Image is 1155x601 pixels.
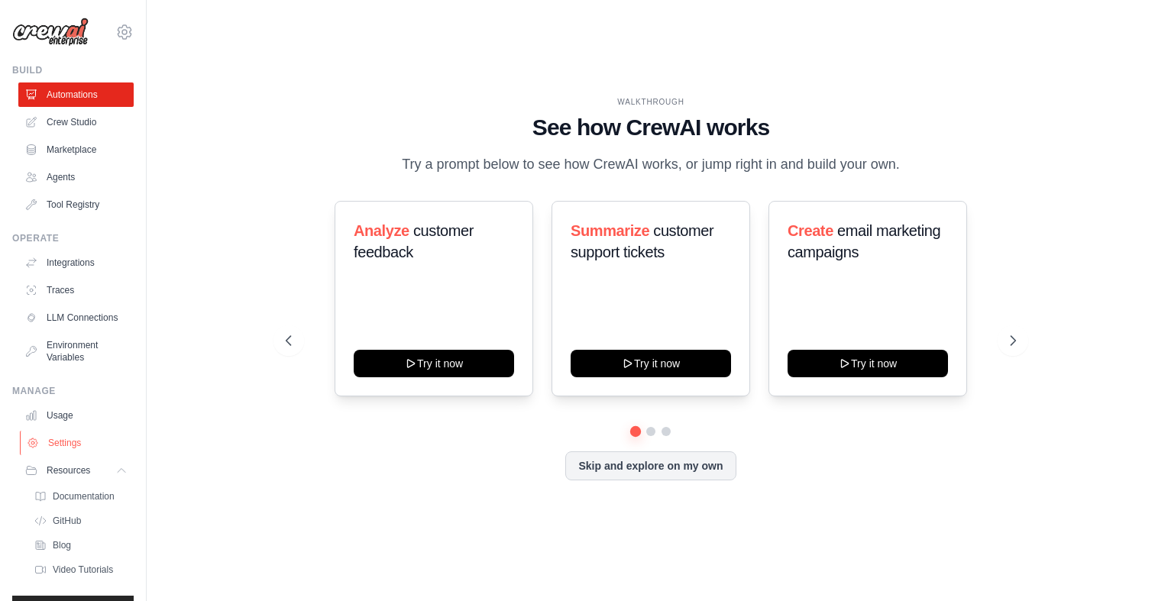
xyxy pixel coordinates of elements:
[354,350,514,377] button: Try it now
[18,305,134,330] a: LLM Connections
[18,403,134,428] a: Usage
[571,222,713,260] span: customer support tickets
[18,192,134,217] a: Tool Registry
[53,564,113,576] span: Video Tutorials
[12,385,134,397] div: Manage
[394,153,907,176] p: Try a prompt below to see how CrewAI works, or jump right in and build your own.
[788,222,940,260] span: email marketing campaigns
[18,165,134,189] a: Agents
[53,490,115,502] span: Documentation
[18,333,134,370] a: Environment Variables
[27,559,134,580] a: Video Tutorials
[354,222,474,260] span: customer feedback
[12,232,134,244] div: Operate
[18,458,134,483] button: Resources
[12,64,134,76] div: Build
[27,510,134,532] a: GitHub
[788,350,948,377] button: Try it now
[571,350,731,377] button: Try it now
[18,250,134,275] a: Integrations
[354,222,409,239] span: Analyze
[53,539,71,551] span: Blog
[18,278,134,302] a: Traces
[1079,528,1155,601] iframe: Chat Widget
[20,431,135,455] a: Settings
[571,222,649,239] span: Summarize
[47,464,90,477] span: Resources
[27,535,134,556] a: Blog
[12,18,89,47] img: Logo
[18,82,134,107] a: Automations
[53,515,81,527] span: GitHub
[18,137,134,162] a: Marketplace
[788,222,833,239] span: Create
[286,96,1017,108] div: WALKTHROUGH
[27,486,134,507] a: Documentation
[18,110,134,134] a: Crew Studio
[565,451,736,480] button: Skip and explore on my own
[286,114,1017,141] h1: See how CrewAI works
